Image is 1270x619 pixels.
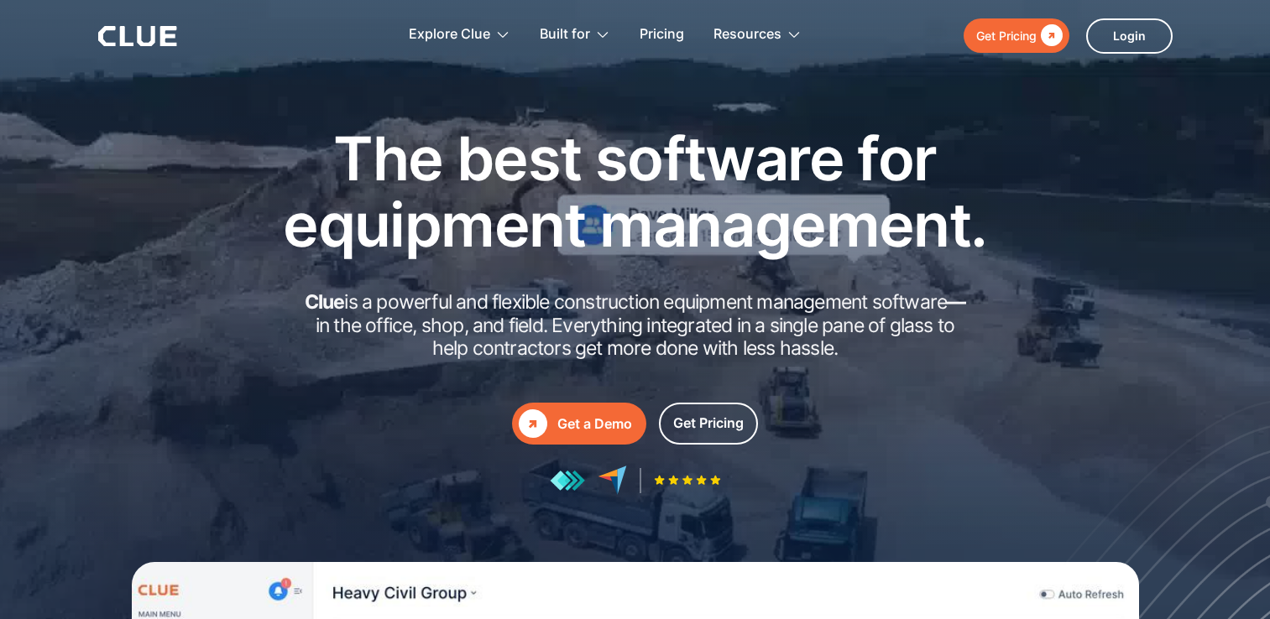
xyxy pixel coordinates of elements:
[1086,18,1173,54] a: Login
[300,291,971,361] h2: is a powerful and flexible construction equipment management software in the office, shop, and fi...
[557,414,632,434] div: Get a Demo
[512,403,646,445] a: Get a Demo
[409,8,490,61] div: Explore Clue
[713,8,781,61] div: Resources
[540,8,590,61] div: Built for
[540,8,610,61] div: Built for
[519,409,547,438] div: 
[654,475,721,486] img: Five-star rating icon
[947,290,965,314] strong: —
[305,290,345,314] strong: Clue
[673,413,744,434] div: Get Pricing
[409,8,510,61] div: Explore Clue
[713,8,802,61] div: Resources
[550,470,585,492] img: reviews at getapp
[964,18,1069,53] a: Get Pricing
[976,25,1037,46] div: Get Pricing
[258,125,1013,257] h1: The best software for equipment management.
[1037,25,1063,46] div: 
[659,403,758,445] a: Get Pricing
[598,466,627,495] img: reviews at capterra
[640,8,684,61] a: Pricing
